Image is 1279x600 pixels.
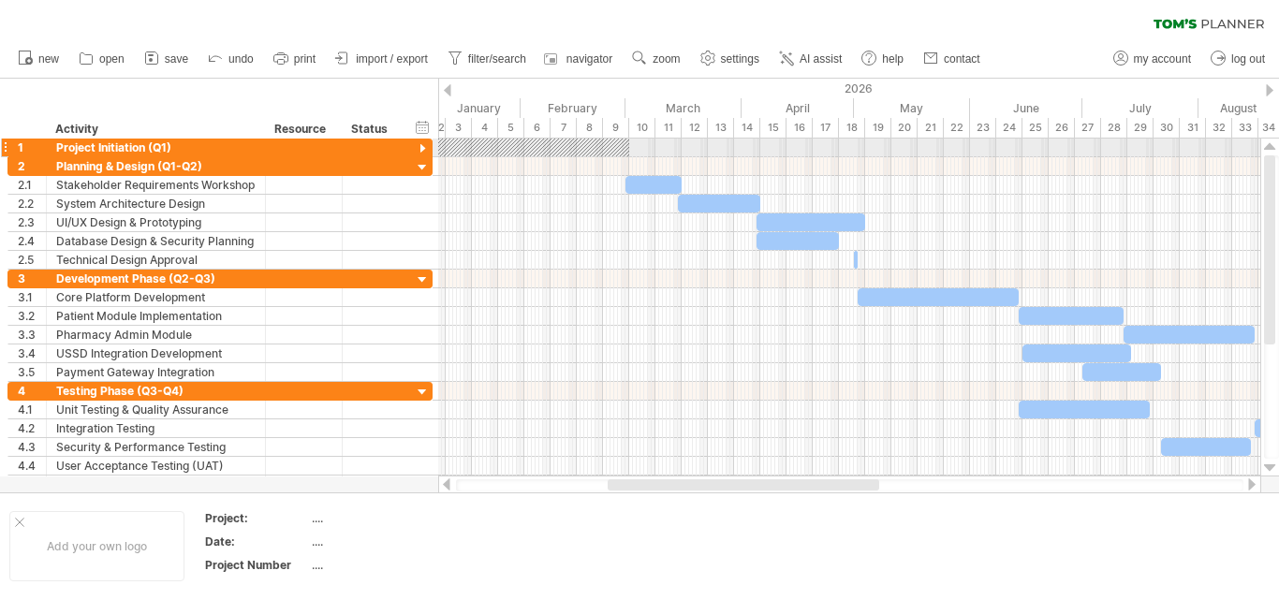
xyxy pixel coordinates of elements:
[55,120,255,139] div: Activity
[18,139,46,156] div: 1
[74,47,130,71] a: open
[1022,118,1049,138] div: 25
[18,419,46,437] div: 4.2
[56,213,256,231] div: UI/UX Design & Prototyping
[996,118,1022,138] div: 24
[857,47,909,71] a: help
[404,98,521,118] div: January 2026
[524,118,551,138] div: 6
[274,120,331,139] div: Resource
[56,139,256,156] div: Project Initiation (Q1)
[882,52,904,66] span: help
[682,118,708,138] div: 12
[140,47,194,71] a: save
[629,118,655,138] div: 10
[356,52,428,66] span: import / export
[56,195,256,212] div: System Architecture Design
[551,118,577,138] div: 7
[696,47,765,71] a: settings
[1206,118,1232,138] div: 32
[18,363,46,381] div: 3.5
[18,195,46,212] div: 2.2
[56,326,256,344] div: Pharmacy Admin Module
[99,52,125,66] span: open
[498,118,524,138] div: 5
[56,232,256,250] div: Database Design & Security Planning
[708,118,734,138] div: 13
[56,457,256,475] div: User Acceptance Testing (UAT)
[56,419,256,437] div: Integration Testing
[653,52,680,66] span: zoom
[1109,47,1197,71] a: my account
[165,52,188,66] span: save
[721,52,759,66] span: settings
[1206,47,1271,71] a: log out
[944,52,980,66] span: contact
[269,47,321,71] a: print
[774,47,847,71] a: AI assist
[919,47,986,71] a: contact
[56,251,256,269] div: Technical Design Approval
[865,118,891,138] div: 19
[13,47,65,71] a: new
[18,288,46,306] div: 3.1
[970,118,996,138] div: 23
[918,118,944,138] div: 21
[56,157,256,175] div: Planning & Design (Q1-Q2)
[331,47,434,71] a: import / export
[472,118,498,138] div: 4
[18,438,46,456] div: 4.3
[468,52,526,66] span: filter/search
[56,382,256,400] div: Testing Phase (Q3-Q4)
[18,476,46,493] div: 4.5
[603,118,629,138] div: 9
[760,118,787,138] div: 15
[56,270,256,287] div: Development Phase (Q2-Q3)
[577,118,603,138] div: 8
[1049,118,1075,138] div: 26
[18,326,46,344] div: 3.3
[56,476,256,493] div: Testing Completion Approval
[854,98,970,118] div: May 2026
[734,118,760,138] div: 14
[1082,98,1198,118] div: July 2026
[56,176,256,194] div: Stakeholder Requirements Workshop
[443,47,532,71] a: filter/search
[351,120,392,139] div: Status
[970,98,1082,118] div: June 2026
[18,176,46,194] div: 2.1
[18,457,46,475] div: 4.4
[18,270,46,287] div: 3
[9,511,184,581] div: Add your own logo
[312,557,469,573] div: ....
[627,47,685,71] a: zoom
[294,52,316,66] span: print
[228,52,254,66] span: undo
[205,557,308,573] div: Project Number
[1101,118,1127,138] div: 28
[18,213,46,231] div: 2.3
[800,52,842,66] span: AI assist
[625,98,742,118] div: March 2026
[1231,52,1265,66] span: log out
[18,401,46,418] div: 4.1
[18,157,46,175] div: 2
[813,118,839,138] div: 17
[205,510,308,526] div: Project:
[312,510,469,526] div: ....
[56,307,256,325] div: Patient Module Implementation
[1134,52,1191,66] span: my account
[56,288,256,306] div: Core Platform Development
[56,438,256,456] div: Security & Performance Testing
[18,251,46,269] div: 2.5
[566,52,612,66] span: navigator
[312,534,469,549] div: ....
[1127,118,1154,138] div: 29
[18,307,46,325] div: 3.2
[742,98,854,118] div: April 2026
[1154,118,1180,138] div: 30
[56,401,256,418] div: Unit Testing & Quality Assurance
[203,47,259,71] a: undo
[655,118,682,138] div: 11
[18,344,46,362] div: 3.4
